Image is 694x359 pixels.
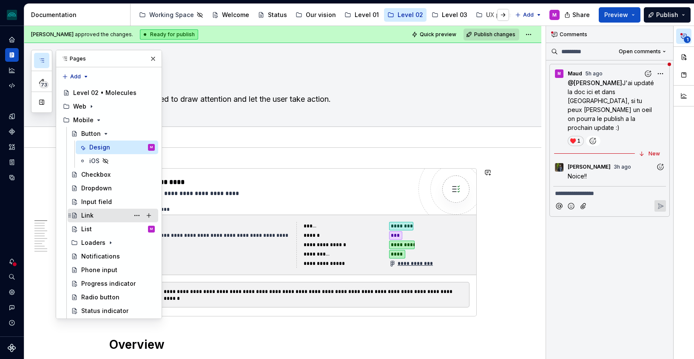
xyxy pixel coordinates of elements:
span: [PERSON_NAME] [31,31,74,37]
span: [PERSON_NAME] [568,164,611,170]
div: Checkbox [81,170,111,179]
a: Button [68,127,158,141]
a: Status [254,8,290,22]
button: Notifications [5,255,19,268]
a: DesignM [76,141,158,154]
textarea: Button [108,70,475,91]
button: Open comments [615,46,670,57]
a: Checkbox [68,168,158,181]
div: Design [89,143,110,152]
a: Level 03 [428,8,471,22]
div: M [552,11,557,18]
span: Share [572,11,590,19]
span: Maud [568,70,582,77]
button: 1 reaction, react with ♥️ [568,136,584,146]
button: Mention someone [553,200,565,212]
div: M [150,143,153,152]
div: Input field [81,198,112,206]
button: Add [60,71,91,83]
div: Code automation [5,79,19,92]
button: More [654,68,666,79]
div: Dropdown [81,184,112,192]
div: Phone input [81,266,117,274]
div: Pages [56,50,162,67]
div: Progress indicator [81,279,136,288]
span: Publish changes [474,31,515,38]
button: Add reaction [642,68,654,79]
div: Level 01 [355,11,379,19]
a: Assets [5,140,19,154]
button: Search ⌘K [5,270,19,284]
span: @ [568,79,622,86]
a: ListM [68,222,158,236]
div: Data sources [5,171,19,184]
div: Link [81,211,94,220]
a: UX patterns [472,8,524,22]
div: Level 02 [398,11,423,19]
span: approved the changes. [31,31,133,38]
button: Contact support [5,301,19,314]
a: Analytics [5,63,19,77]
a: Phone input [68,263,158,277]
button: Publish changes [464,29,519,40]
div: Loaders [81,238,105,247]
span: Open comments [619,48,661,55]
a: iOS [76,154,158,168]
div: Status indicator [81,307,128,315]
div: Comments [546,26,673,43]
div: Level 02 • Molecules [73,89,137,97]
img: Simon Désilets [555,163,563,172]
span: 73 [40,81,48,88]
div: M [150,225,153,233]
div: Documentation [5,48,19,62]
div: Storybook stories [5,155,19,169]
a: Our vision [292,8,339,22]
textarea: Buttons are used to draw attention and let the user take action. [108,92,475,106]
div: Status [268,11,287,19]
button: Quick preview [409,29,460,40]
div: Level 03 [442,11,467,19]
span: Publish [656,11,678,19]
div: New [648,150,660,157]
a: Supernova Logo [8,344,16,352]
a: Home [5,33,19,46]
div: Mobile [73,116,94,124]
a: Link [68,209,158,222]
div: Radio button [81,293,119,302]
div: Page tree [136,6,511,23]
div: Notifications [81,252,120,261]
div: Our vision [306,11,336,19]
a: Input field [68,195,158,209]
span: 1 [577,138,580,144]
a: Components [5,125,19,138]
div: Mobile [60,113,158,127]
span: Noice!! [568,172,587,180]
div: iOS [89,157,100,165]
span: Add [523,11,534,18]
div: Composer editor [553,186,666,198]
div: Web [73,102,86,111]
a: Design tokens [5,109,19,123]
button: Publish [644,7,691,23]
a: Notifications [68,250,158,263]
button: Share [560,7,595,23]
a: Settings [5,285,19,299]
a: Radio button [68,290,158,304]
button: Add reaction [586,136,600,146]
a: Progress indicator [68,277,158,290]
button: Add reaction [654,161,666,173]
span: J'ai updaté la doc ici et dans [GEOGRAPHIC_DATA], si tu peux [PERSON_NAME] un oeil on pourra le p... [568,79,656,131]
div: Button [81,129,101,138]
a: Level 02 • Molecules [60,86,158,100]
a: Level 01 [341,8,382,22]
span: [PERSON_NAME] [574,79,622,86]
